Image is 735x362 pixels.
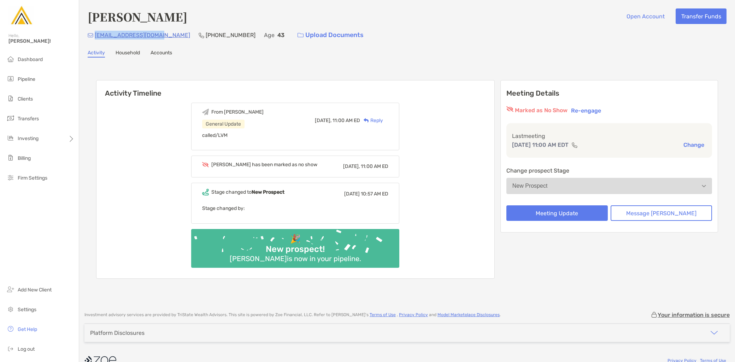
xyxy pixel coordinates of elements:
button: New Prospect [506,178,712,194]
span: Get Help [18,326,37,332]
a: Terms of Use [370,312,396,317]
a: Model Marketplace Disclosures [437,312,500,317]
p: [PHONE_NUMBER] [206,31,255,40]
span: Log out [18,346,35,352]
span: [PERSON_NAME]! [8,38,75,44]
span: 10:57 AM ED [361,191,388,197]
a: Upload Documents [293,28,368,43]
button: Message [PERSON_NAME] [611,205,712,221]
img: billing icon [6,153,15,162]
a: Accounts [151,50,172,58]
button: Re-engage [569,106,603,115]
span: [DATE] [344,191,360,197]
span: Dashboard [18,56,43,62]
img: Event icon [202,162,209,167]
div: [PERSON_NAME] is now in your pipeline. [227,254,364,263]
a: Activity [88,50,105,58]
img: icon arrow [710,328,718,337]
div: [PERSON_NAME] has been marked as no show [211,162,317,168]
span: Billing [18,155,31,161]
img: firm-settings icon [6,173,15,182]
img: Email Icon [88,33,93,37]
div: New Prospect [512,183,548,189]
button: Open Account [621,8,670,24]
img: add_new_client icon [6,285,15,294]
div: 🎉 [287,234,304,244]
p: Meeting Details [506,89,712,98]
p: 43 [277,31,284,40]
p: Age [264,31,275,40]
span: Settings [18,307,36,313]
img: red eyr [506,106,513,112]
img: button icon [298,33,304,38]
img: transfers icon [6,114,15,122]
span: Pipeline [18,76,35,82]
div: New prospect! [263,244,328,254]
img: clients icon [6,94,15,103]
img: pipeline icon [6,74,15,83]
div: General Update [202,120,245,128]
img: Zoe Logo [8,3,34,28]
a: Household [116,50,140,58]
p: Last meeting [512,132,706,140]
p: Change prospect Stage [506,166,712,175]
img: Event icon [202,109,209,115]
h4: [PERSON_NAME] [88,8,187,25]
span: [DATE], [315,117,331,123]
span: [DATE], [343,163,360,169]
img: settings icon [6,305,15,313]
p: [EMAIL_ADDRESS][DOMAIN_NAME] [95,31,190,40]
div: From [PERSON_NAME] [211,109,264,115]
span: Investing [18,135,39,141]
button: Change [681,141,706,149]
img: communication type [571,142,578,148]
img: dashboard icon [6,55,15,63]
p: Stage changed by: [202,204,388,213]
img: Open dropdown arrow [702,185,706,187]
img: Event icon [202,189,209,195]
img: get-help icon [6,325,15,333]
p: [DATE] 11:00 AM EDT [512,140,569,149]
p: Investment advisory services are provided by TriState Wealth Advisors . This site is powered by Z... [84,312,501,318]
span: called/LVM [202,132,228,138]
div: Stage changed to [211,189,284,195]
p: Marked as No Show [515,106,568,115]
div: Platform Disclosures [90,330,145,336]
button: Transfer Funds [676,8,727,24]
a: Privacy Policy [399,312,428,317]
p: Your information is secure [658,312,730,318]
img: logout icon [6,344,15,353]
img: investing icon [6,134,15,142]
span: Add New Client [18,287,52,293]
button: Meeting Update [506,205,608,221]
span: Firm Settings [18,175,47,181]
span: Clients [18,96,33,102]
b: New Prospect [252,189,284,195]
img: Phone Icon [199,32,204,38]
h6: Activity Timeline [96,80,494,97]
span: Transfers [18,116,39,122]
img: Reply icon [364,118,369,123]
div: Reply [360,117,383,124]
span: 11:00 AM ED [333,117,360,123]
span: 11:00 AM ED [361,163,388,169]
